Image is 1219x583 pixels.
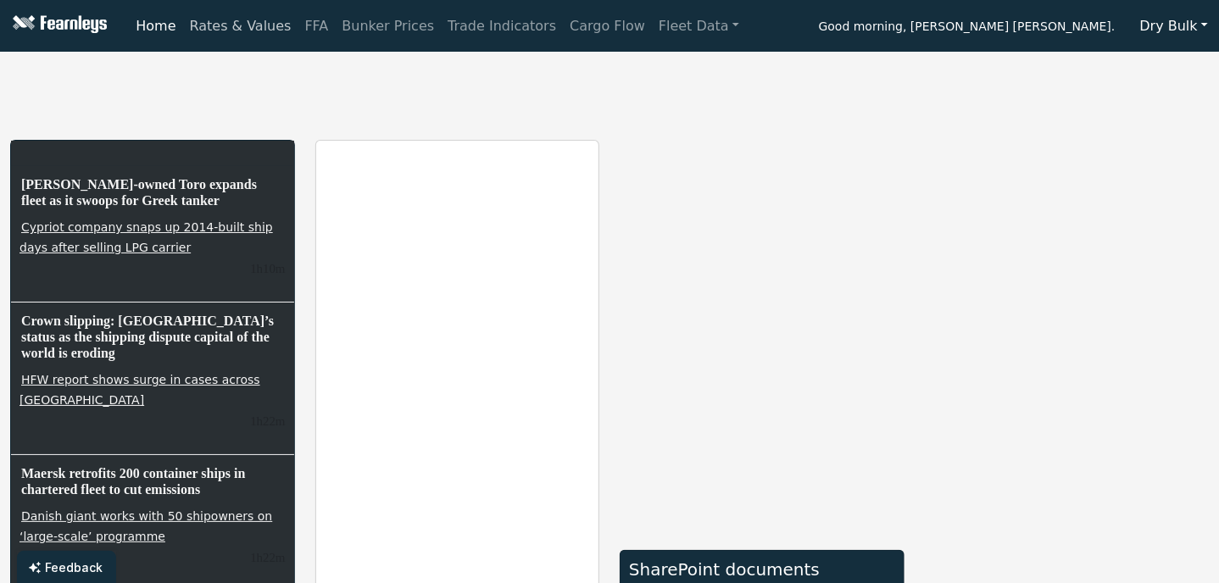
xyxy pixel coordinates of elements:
[10,58,1209,119] iframe: tickers TradingView widget
[819,14,1116,42] span: Good morning, [PERSON_NAME] [PERSON_NAME].
[563,9,652,43] a: Cargo Flow
[19,311,286,364] h6: Crown slipping: [GEOGRAPHIC_DATA]’s status as the shipping dispute capital of the world is eroding
[19,219,273,256] a: Cypriot company snaps up 2014-built ship days after selling LPG carrier
[19,175,286,210] h6: [PERSON_NAME]-owned Toro expands fleet as it swoops for Greek tanker
[629,559,895,580] div: SharePoint documents
[298,9,336,43] a: FFA
[129,9,182,43] a: Home
[19,464,286,499] h6: Maersk retrofits 200 container ships in chartered fleet to cut emissions
[652,9,746,43] a: Fleet Data
[1129,10,1219,42] button: Dry Bulk
[441,9,563,43] a: Trade Indicators
[335,9,441,43] a: Bunker Prices
[925,140,1210,326] iframe: mini symbol-overview TradingView widget
[19,508,272,545] a: Danish giant works with 50 shipowners on ‘large-scale’ programme
[250,414,285,428] small: 10/2/2025, 10:02:14 AM
[620,140,905,531] iframe: market overview TradingView widget
[19,371,260,408] a: HFW report shows surge in cases across [GEOGRAPHIC_DATA]
[925,343,1210,530] iframe: mini symbol-overview TradingView widget
[250,551,285,564] small: 10/2/2025, 10:01:56 AM
[8,15,107,36] img: Fearnleys Logo
[250,262,285,275] small: 10/2/2025, 10:14:22 AM
[183,9,298,43] a: Rates & Values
